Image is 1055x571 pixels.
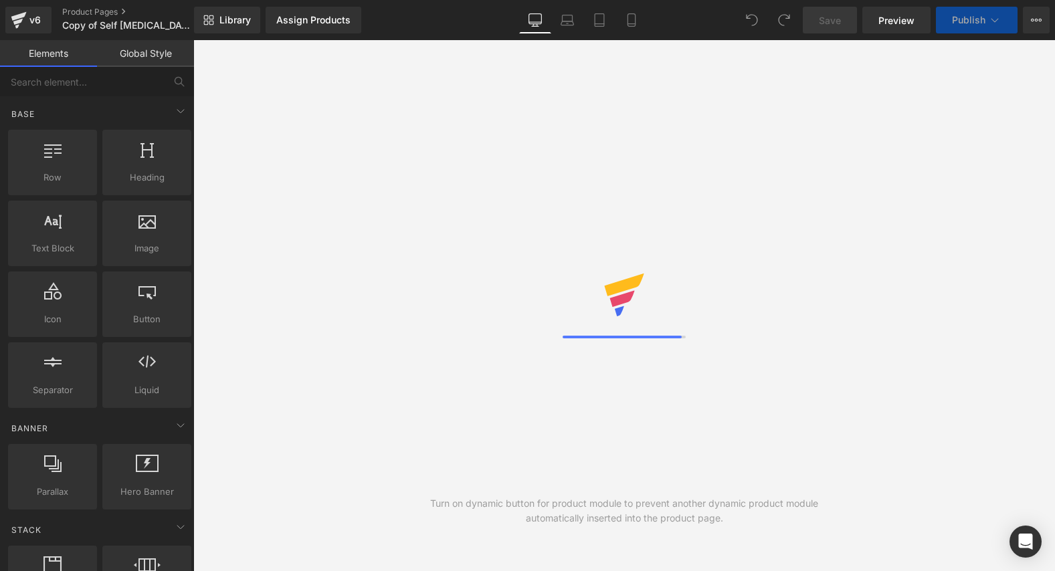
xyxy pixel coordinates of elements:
button: More [1023,7,1050,33]
div: v6 [27,11,43,29]
span: Stack [10,524,43,536]
div: Open Intercom Messenger [1010,526,1042,558]
div: Assign Products [276,15,351,25]
a: Tablet [583,7,615,33]
span: Publish [952,15,985,25]
a: New Library [194,7,260,33]
span: Heading [106,170,187,185]
span: Hero Banner [106,485,187,499]
span: Preview [878,13,915,27]
button: Undo [739,7,765,33]
span: Image [106,241,187,255]
span: Banner [10,422,50,435]
span: Parallax [12,485,93,499]
span: Separator [12,383,93,397]
span: Save [819,13,841,27]
span: Button [106,312,187,326]
a: Product Pages [62,7,216,17]
a: Global Style [97,40,194,67]
button: Publish [936,7,1018,33]
div: Turn on dynamic button for product module to prevent another dynamic product module automatically... [409,496,840,526]
span: Library [219,14,251,26]
a: v6 [5,7,52,33]
button: Redo [771,7,797,33]
span: Copy of Self [MEDICAL_DATA] Foam 1 - 10k Call - Warda [62,20,191,31]
span: Icon [12,312,93,326]
a: Mobile [615,7,648,33]
span: Liquid [106,383,187,397]
span: Text Block [12,241,93,255]
a: Laptop [551,7,583,33]
span: Base [10,108,36,120]
a: Desktop [519,7,551,33]
span: Row [12,170,93,185]
a: Preview [862,7,931,33]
